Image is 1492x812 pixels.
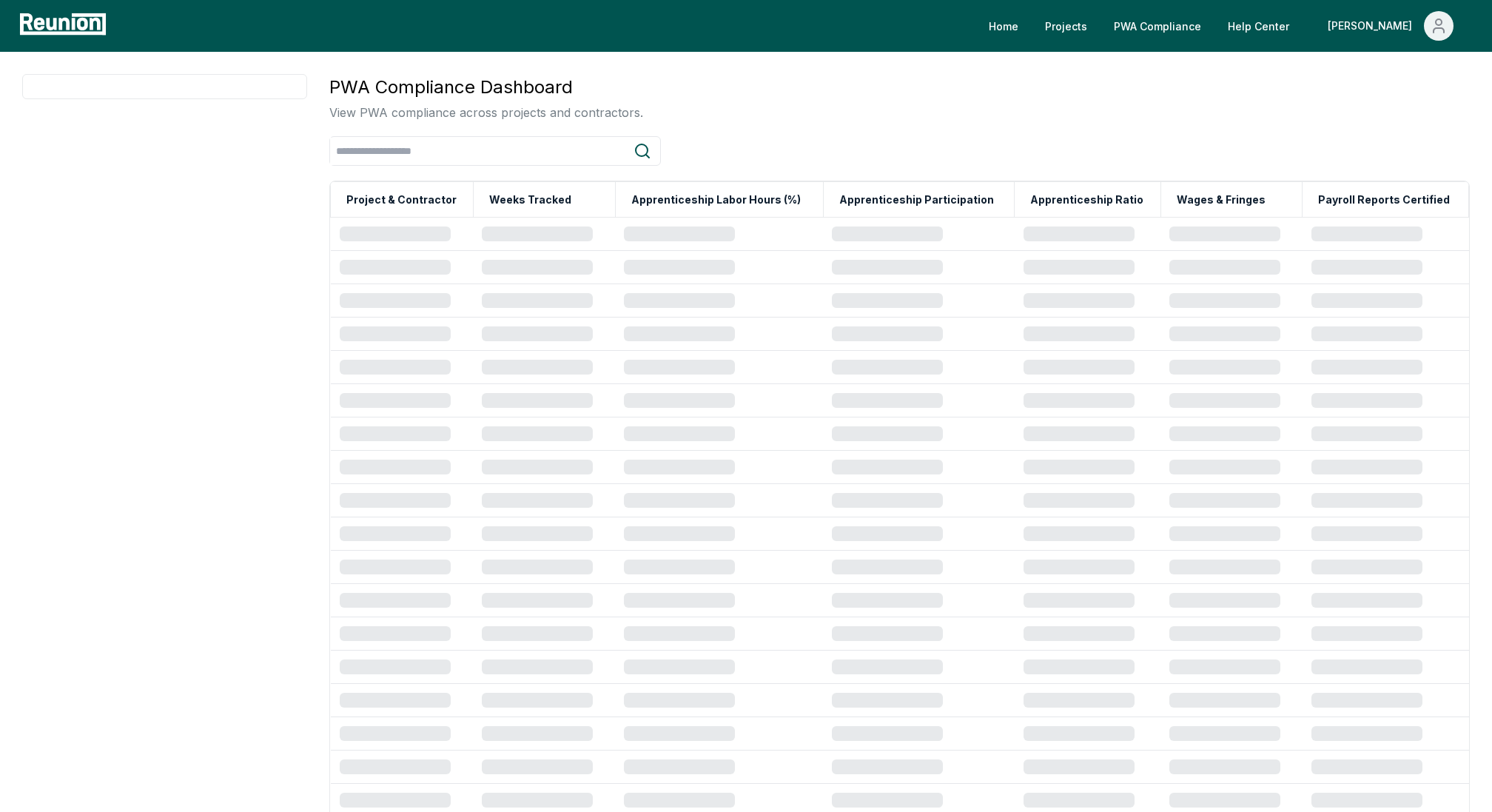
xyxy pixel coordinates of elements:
[1174,185,1268,215] button: Wages & Fringes
[977,11,1030,41] a: Home
[628,185,804,215] button: Apprenticeship Labor Hours (%)
[1033,11,1099,41] a: Projects
[329,104,643,121] p: View PWA compliance across projects and contractors.
[343,185,460,215] button: Project & Contractor
[1315,185,1453,215] button: Payroll Reports Certified
[329,74,643,101] h3: PWA Compliance Dashboard
[486,185,574,215] button: Weeks Tracked
[1316,11,1465,41] button: [PERSON_NAME]
[1102,11,1213,41] a: PWA Compliance
[977,11,1477,41] nav: Main
[1328,11,1418,41] div: [PERSON_NAME]
[1027,185,1146,215] button: Apprenticeship Ratio
[1216,11,1301,41] a: Help Center
[836,185,997,215] button: Apprenticeship Participation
